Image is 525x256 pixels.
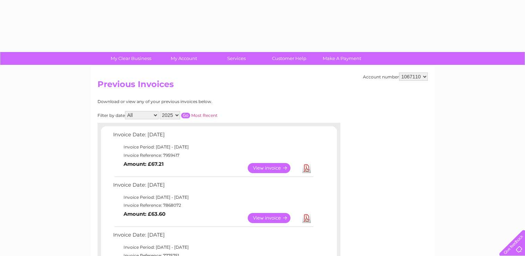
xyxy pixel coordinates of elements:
td: Invoice Period: [DATE] - [DATE] [111,193,314,202]
td: Invoice Period: [DATE] - [DATE] [111,243,314,251]
div: Download or view any of your previous invoices below. [98,99,280,104]
td: Invoice Date: [DATE] [111,130,314,143]
a: My Clear Business [102,52,160,65]
div: Account number [363,72,428,81]
td: Invoice Date: [DATE] [111,180,314,193]
a: Make A Payment [313,52,371,65]
b: Amount: £67.21 [124,161,164,167]
a: Download [302,213,311,223]
td: Invoice Date: [DATE] [111,230,314,243]
div: Filter by date [98,111,280,119]
a: My Account [155,52,212,65]
a: View [248,213,299,223]
a: Customer Help [261,52,318,65]
td: Invoice Reference: 7868072 [111,201,314,210]
td: Invoice Period: [DATE] - [DATE] [111,143,314,151]
a: Download [302,163,311,173]
b: Amount: £63.60 [124,211,166,217]
td: Invoice Reference: 7959417 [111,151,314,160]
a: View [248,163,299,173]
a: Most Recent [191,113,218,118]
a: Services [208,52,265,65]
h2: Previous Invoices [98,79,428,93]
